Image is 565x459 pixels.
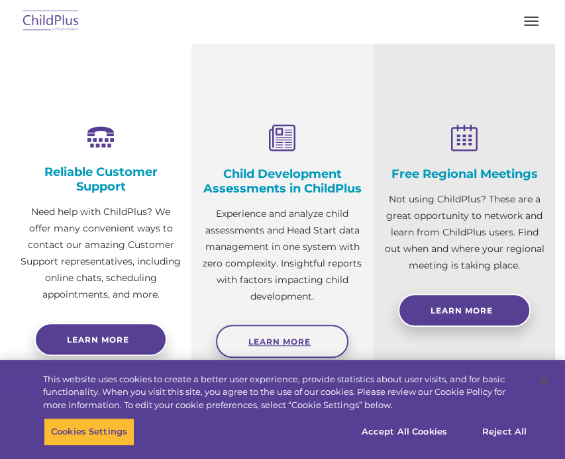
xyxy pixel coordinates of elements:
img: ChildPlus by Procare Solutions [20,6,82,37]
p: Experience and analyze child assessments and Head Start data management in one system with zero c... [201,206,363,305]
h4: Reliable Customer Support [20,165,181,194]
p: Not using ChildPlus? These are a great opportunity to network and learn from ChildPlus users. Fin... [384,191,545,274]
span: Learn More [431,306,493,315]
span: Learn More [248,337,311,347]
h4: Child Development Assessments in ChildPlus [201,167,363,196]
h4: Free Regional Meetings [384,167,545,181]
div: This website uses cookies to create a better user experience, provide statistics about user visit... [43,373,526,412]
p: Need help with ChildPlus? We offer many convenient ways to contact our amazing Customer Support r... [20,204,181,303]
button: Close [529,366,558,396]
button: Cookies Settings [44,418,134,446]
a: Learn More [398,294,531,327]
button: Accept All Cookies [354,418,454,446]
a: Learn More [216,325,348,358]
a: Learn more [34,323,167,356]
span: Learn more [67,335,129,345]
button: Reject All [463,418,546,446]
